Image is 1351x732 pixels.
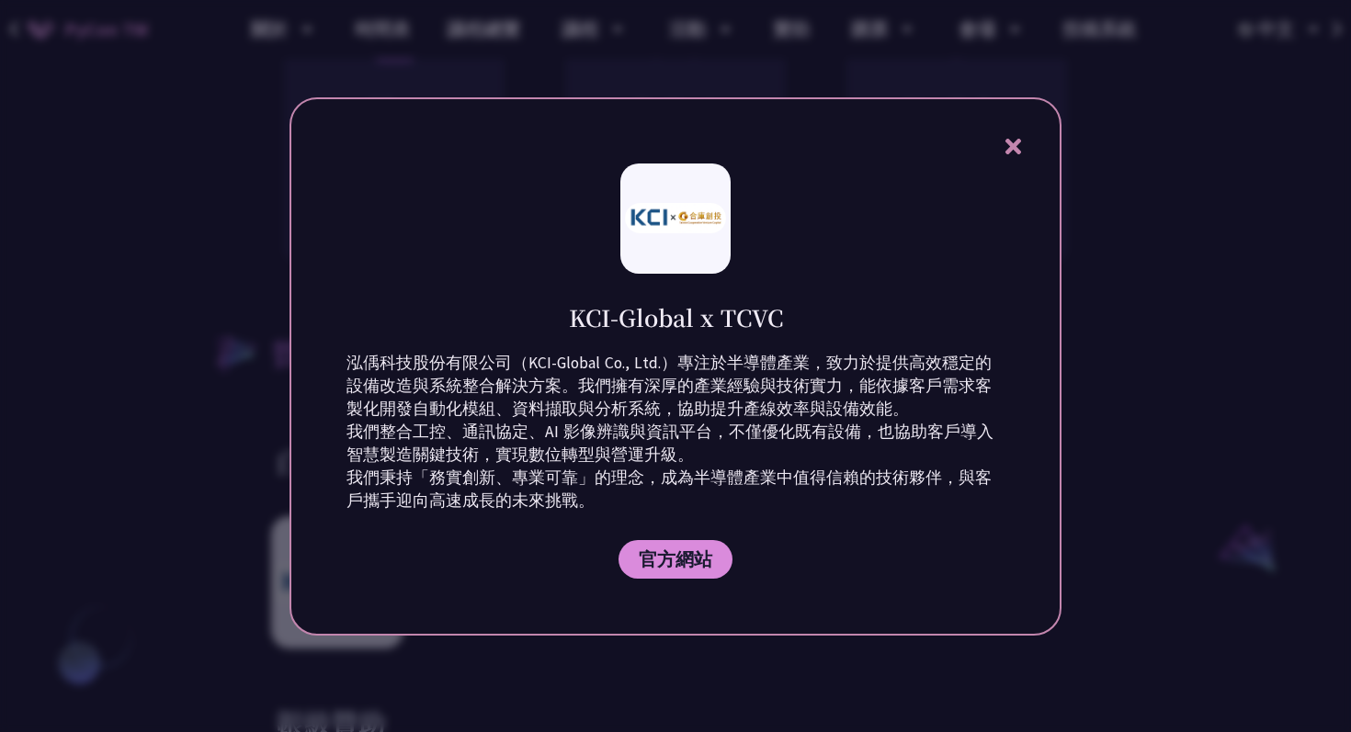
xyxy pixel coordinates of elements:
[639,547,712,570] span: 官方網站
[625,203,726,232] img: photo
[346,352,1005,512] p: 泓偊科技股份有限公司（KCI-Global Co., Ltd.）專注於半導體產業，致力於提供高效穩定的設備改造與系統整合解決方案。我們擁有深厚的產業經驗與技術實力，能依據客戶需求客製化開發自動化...
[569,301,783,333] h1: KCI-Global x TCVC
[619,540,732,579] a: 官方網站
